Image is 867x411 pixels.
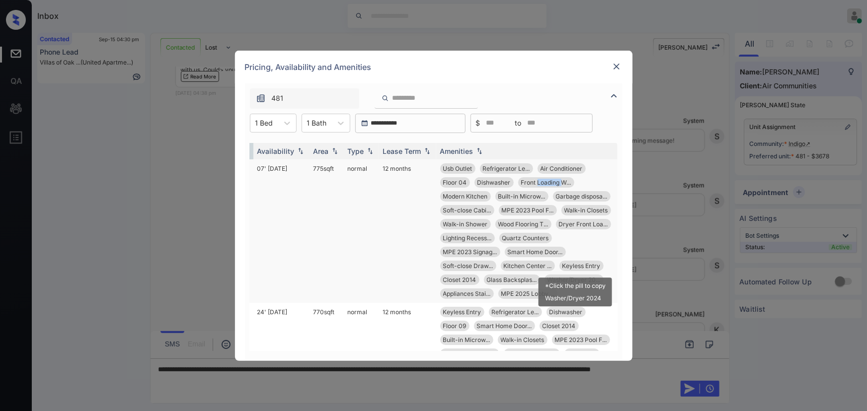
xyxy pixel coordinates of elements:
span: Air Conditioner [541,165,583,172]
span: Built-in Microw... [498,193,546,200]
span: Smart Home Door... [508,248,563,256]
div: Lease Term [383,147,421,155]
img: icon-zuma [608,90,620,102]
span: MPE 2023 Pool F... [502,206,554,214]
span: Lighting Recess... [443,234,492,242]
img: sorting [330,147,340,154]
img: sorting [422,147,432,154]
div: Washer/Dryer 2024 [545,294,606,302]
span: Keyless Entry [562,262,601,270]
div: Availability [257,147,295,155]
span: Floor 04 [443,179,467,186]
div: Amenities [440,147,473,155]
span: Modern Kitchen [443,193,488,200]
span: Refrigerator Le... [483,165,530,172]
span: Soft-close Cabi... [443,206,491,214]
span: Garbage disposa... [556,193,608,200]
span: Glass Backsplas... [487,276,537,283]
span: Refrigerator Le... [492,308,539,316]
span: Walk-in Shower [443,220,488,228]
span: Built-in Microw... [443,336,490,343]
span: Dishwasher [477,179,511,186]
span: Walk-in Closets [501,336,545,343]
span: $ [476,118,480,129]
span: Front Loading W... [521,179,571,186]
div: Pricing, Availability and Amenities [235,51,632,83]
img: sorting [365,147,375,154]
span: Wood Flooring T... [498,220,549,228]
span: Kitchen Center ... [504,262,552,270]
div: *Click the pill to copy [545,282,606,289]
span: MPE 2025 Lobby,... [501,290,554,297]
img: close [612,62,622,71]
img: icon-zuma [382,94,389,103]
img: icon-zuma [256,93,266,103]
span: MPE 2025 Lobby,... [443,350,496,357]
td: 12 months [379,159,436,303]
span: to [515,118,522,129]
span: Closet 2014 [443,276,476,283]
td: 07' [DATE] [253,159,310,303]
span: Soft-close Draw... [443,262,493,270]
span: Wood Flooring T... [507,350,557,357]
img: sorting [474,147,484,154]
span: Floor 09 [443,322,467,330]
span: MPE 2023 Signag... [443,248,497,256]
span: Usb Outlet [443,165,473,172]
div: Type [348,147,364,155]
td: normal [344,159,379,303]
span: Closet 2014 [543,322,576,330]
div: Area [314,147,329,155]
span: Usb Outlet [567,350,597,357]
img: sorting [296,147,306,154]
span: MPE 2023 Pool F... [555,336,607,343]
span: Walk-in Closets [564,206,608,214]
span: Quartz Counters [502,234,549,242]
span: Smart Home Door... [477,322,532,330]
td: 775 sqft [310,159,344,303]
span: Dryer Front Loa... [559,220,608,228]
span: Keyless Entry [443,308,481,316]
span: 481 [272,93,284,104]
span: Dishwasher [550,308,583,316]
span: Appliances Stai... [443,290,491,297]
